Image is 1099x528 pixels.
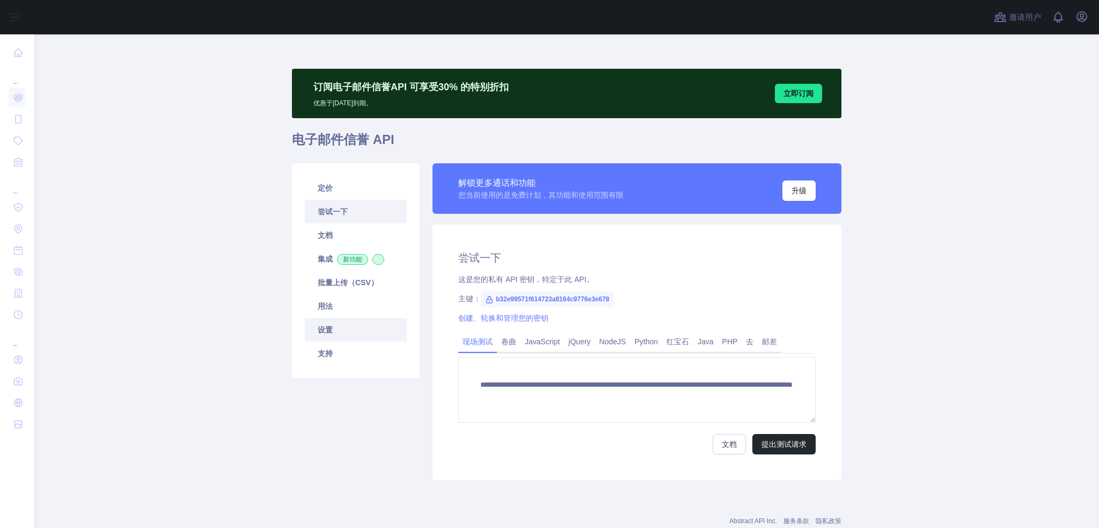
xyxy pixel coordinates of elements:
a: 创建、轮换和管理您的密钥 [458,314,548,322]
font: 立即订阅 [783,89,814,98]
font: 红宝石 [666,337,689,346]
font: ... [13,78,18,85]
font: 定价 [318,184,333,192]
font: 您当前使用的是免费计划，其功能和使用范围有限 [458,191,624,199]
font: JavaScript [525,337,560,346]
font: 邀请用户 [1009,12,1041,21]
a: 集成新功能 [305,247,407,271]
a: 尝试一下 [305,200,407,223]
a: Abstract API Inc. [729,517,777,525]
font: 解锁更多通话和功能 [458,178,536,187]
a: 文档 [305,223,407,247]
font: 电子邮件信誉API 可享受 [333,82,438,92]
font: 文档 [722,440,737,449]
font: ... [13,340,18,348]
font: 邮差 [762,337,777,346]
button: 提出测试请求 [752,434,816,454]
font: jQuery [568,337,590,346]
a: 支持 [305,342,407,365]
font: 尝试一下 [458,252,501,264]
font: PHP [722,337,738,346]
font: 特别折扣 [470,82,509,92]
font: 尝试一下 [318,207,348,216]
font: 设置 [318,326,333,334]
font: 电子邮件信誉 API [292,132,394,147]
font: 这是您的私有 API 密钥，特定于此 API。 [458,275,594,284]
font: 卷曲 [501,337,516,346]
font: 支持 [318,349,333,358]
font: 用法 [318,302,333,310]
font: 优惠于[DATE] [313,99,353,107]
a: 定价 [305,176,407,200]
font: 升级 [792,186,807,195]
a: 隐私政策 [816,517,841,525]
font: 到期 [353,99,366,107]
font: 文档 [318,231,333,240]
font: 主键： [458,294,481,303]
font: 批量上传（CSV） [318,278,378,287]
font: ... [13,187,18,195]
font: 提出测试请求 [761,440,807,449]
button: 邀请用户 [992,9,1043,26]
a: 文档 [713,434,746,454]
font: 订阅 [313,82,333,92]
button: 升级 [782,180,816,201]
font: b32e99571f614723a8164c9776e3e678 [496,295,610,303]
font: 去 [746,337,753,346]
font: NodeJS [599,337,626,346]
button: 立即订阅 [775,84,822,103]
font: Java [698,337,714,346]
font: % 的 [449,82,470,92]
font: 集成 [318,255,333,263]
a: 批量上传（CSV） [305,271,407,294]
a: 设置 [305,318,407,342]
a: 服务条款 [783,517,809,525]
font: 新功能 [343,256,362,263]
font: 现场测试 [463,337,493,346]
a: 用法 [305,294,407,318]
font: Python [634,337,658,346]
font: 。 [366,99,372,107]
font: 30 [438,82,449,92]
